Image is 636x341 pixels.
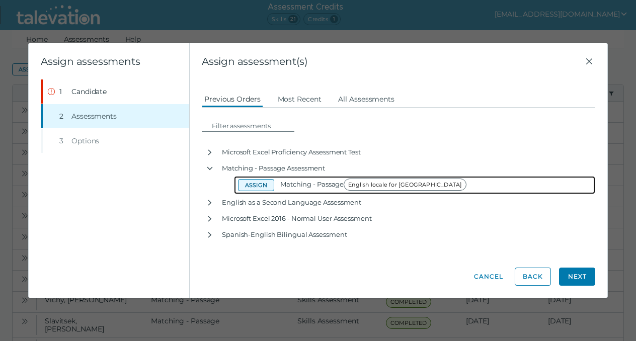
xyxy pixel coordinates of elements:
button: Most Recent [275,90,324,108]
span: Matching - Passage [280,180,469,188]
div: 2 [59,111,67,121]
button: Previous Orders [202,90,263,108]
div: Microsoft Excel Proficiency Assessment Test [218,144,595,160]
button: Close [583,55,595,67]
span: English locale for [GEOGRAPHIC_DATA] [344,179,466,191]
button: Cancel [470,268,507,286]
cds-icon: Error [47,88,55,96]
span: Assessments [71,111,117,121]
div: Microsoft Excel 2016 - Normal User Assessment [218,210,595,226]
div: Matching - Passage Assessment [218,160,595,176]
clr-wizard-title: Assign assessments [41,55,140,67]
div: Spanish-English Bilingual Assessment [218,226,595,242]
nav: Wizard steps [41,79,189,153]
span: Assign assessment(s) [202,55,583,67]
button: 2Assessments [43,104,189,128]
button: Error [43,79,189,104]
input: Filter assessments [208,120,294,132]
div: 1 [59,87,67,97]
button: All Assessments [336,90,397,108]
button: Back [515,268,551,286]
div: English as a Second Language Assessment [218,194,595,210]
button: Assign [238,179,274,191]
button: Next [559,268,595,286]
span: Candidate [71,87,107,97]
